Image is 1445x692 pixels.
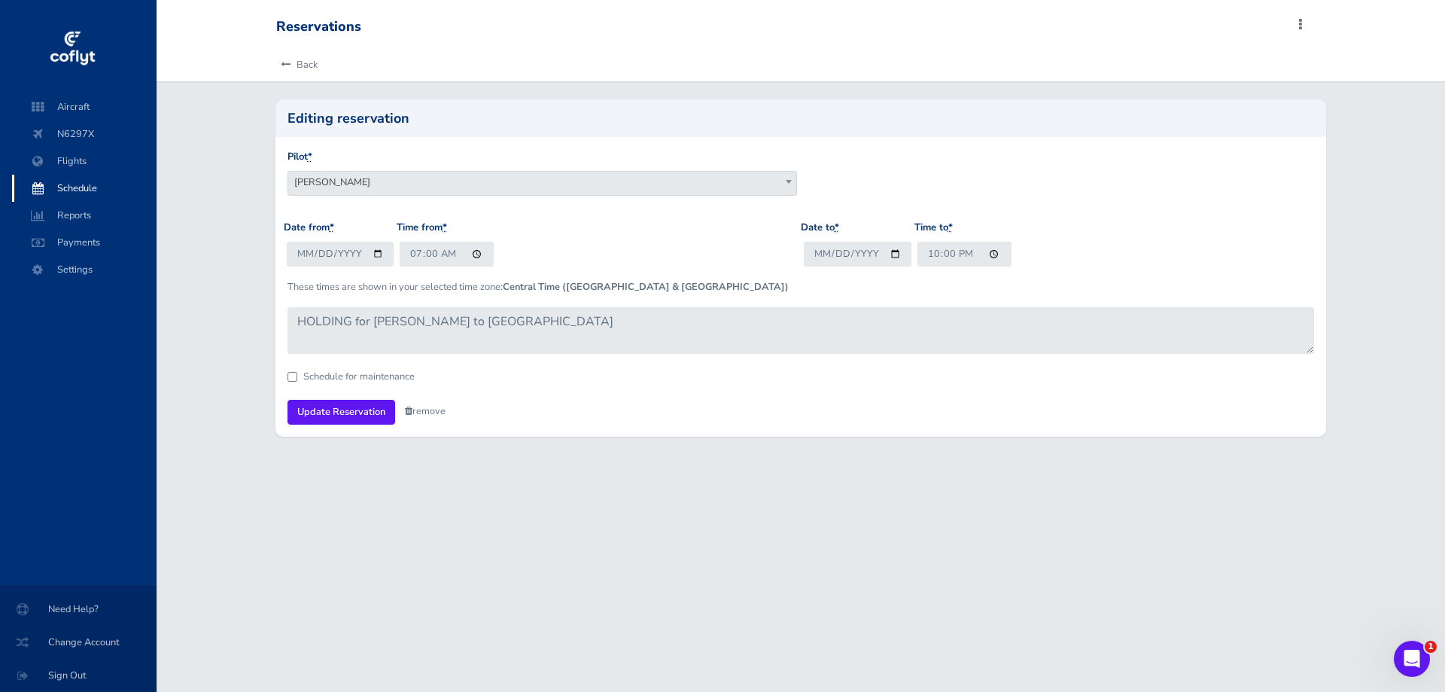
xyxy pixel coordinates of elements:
[18,662,138,689] span: Sign Out
[287,171,797,196] span: Matthew Hartsfield
[330,221,334,234] abbr: required
[308,150,312,163] abbr: required
[27,175,141,202] span: Schedule
[27,256,141,283] span: Settings
[287,111,1315,125] h2: Editing reservation
[397,220,447,236] label: Time from
[27,229,141,256] span: Payments
[287,149,312,165] label: Pilot
[18,596,138,623] span: Need Help?
[27,93,141,120] span: Aircraft
[18,629,138,656] span: Change Account
[1394,641,1430,677] iframe: Intercom live chat
[287,279,1315,294] p: These times are shown in your selected time zone:
[443,221,447,234] abbr: required
[47,26,97,72] img: coflyt logo
[405,404,446,418] a: remove
[801,220,839,236] label: Date to
[287,307,1315,354] textarea: HOLDING for [PERSON_NAME] to [GEOGRAPHIC_DATA]
[287,400,395,425] input: Update Reservation
[1425,641,1437,653] span: 1
[284,220,334,236] label: Date from
[288,172,796,193] span: Matthew Hartsfield
[27,120,141,148] span: N6297X
[948,221,953,234] abbr: required
[276,48,318,81] a: Back
[835,221,839,234] abbr: required
[914,220,953,236] label: Time to
[27,202,141,229] span: Reports
[503,280,789,294] b: Central Time ([GEOGRAPHIC_DATA] & [GEOGRAPHIC_DATA])
[276,19,361,35] div: Reservations
[303,372,415,382] label: Schedule for maintenance
[27,148,141,175] span: Flights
